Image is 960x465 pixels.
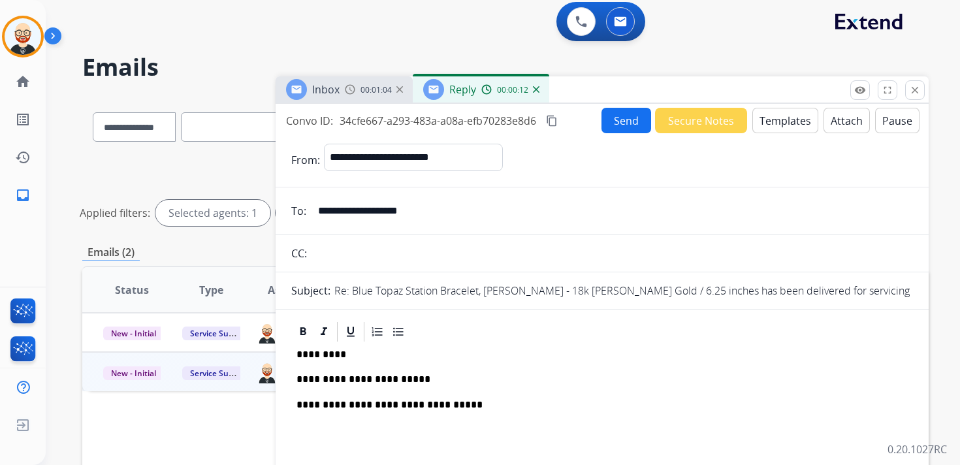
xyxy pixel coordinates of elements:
p: CC: [291,246,307,261]
h2: Emails [82,54,929,80]
button: Attach [824,108,870,133]
span: Assignee [268,282,313,298]
p: Subject: [291,283,330,298]
span: Service Support [182,327,257,340]
p: To: [291,203,306,219]
div: Bold [293,322,313,342]
mat-icon: remove_red_eye [854,84,866,96]
span: Service Support [182,366,257,380]
span: Type [199,282,223,298]
p: Convo ID: [286,113,333,129]
div: Bullet List [389,322,408,342]
span: Status [115,282,149,298]
span: Reply [449,82,476,97]
span: New - Initial [103,366,164,380]
mat-icon: list_alt [15,112,31,127]
span: 34cfe667-a293-483a-a08a-efb70283e8d6 [340,114,536,128]
div: Ordered List [368,322,387,342]
div: Selected agents: 1 [155,200,270,226]
p: 0.20.1027RC [888,441,947,457]
img: avatar [5,18,41,55]
mat-icon: home [15,74,31,89]
mat-icon: fullscreen [882,84,893,96]
img: agent-avatar [257,321,278,344]
span: 00:00:12 [497,85,528,95]
p: Emails (2) [82,244,140,261]
mat-icon: close [909,84,921,96]
div: Underline [341,322,360,342]
span: Inbox [312,82,340,97]
p: Re: Blue Topaz Station Bracelet, [PERSON_NAME] - 18k [PERSON_NAME] Gold / 6.25 inches has been de... [334,283,910,298]
div: Italic [314,322,334,342]
p: Applied filters: [80,205,150,221]
mat-icon: inbox [15,187,31,203]
button: Secure Notes [655,108,747,133]
mat-icon: history [15,150,31,165]
img: agent-avatar [257,361,278,383]
p: From: [291,152,320,168]
button: Pause [875,108,920,133]
mat-icon: content_copy [546,115,558,127]
button: Templates [752,108,818,133]
span: 00:01:04 [360,85,392,95]
button: Send [601,108,651,133]
span: New - Initial [103,327,164,340]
